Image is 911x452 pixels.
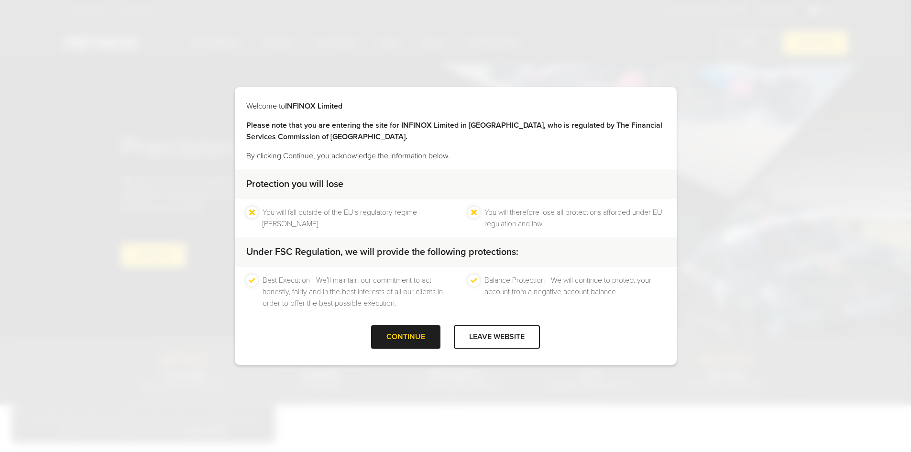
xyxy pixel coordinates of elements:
strong: Please note that you are entering the site for INFINOX Limited in [GEOGRAPHIC_DATA], who is regul... [246,121,662,142]
p: Welcome to [246,100,665,112]
li: You will fall outside of the EU's regulatory regime - [PERSON_NAME]. [263,207,443,230]
div: CONTINUE [371,325,440,349]
li: Balance Protection - We will continue to protect your account from a negative account balance. [484,275,665,309]
li: Best Execution - We’ll maintain our commitment to act honestly, fairly and in the best interests ... [263,275,443,309]
strong: Under FSC Regulation, we will provide the following protections: [246,246,518,258]
li: You will therefore lose all protections afforded under EU regulation and law. [484,207,665,230]
div: LEAVE WEBSITE [454,325,540,349]
strong: INFINOX Limited [285,101,342,111]
p: By clicking Continue, you acknowledge the information below. [246,150,665,162]
strong: Protection you will lose [246,178,343,190]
